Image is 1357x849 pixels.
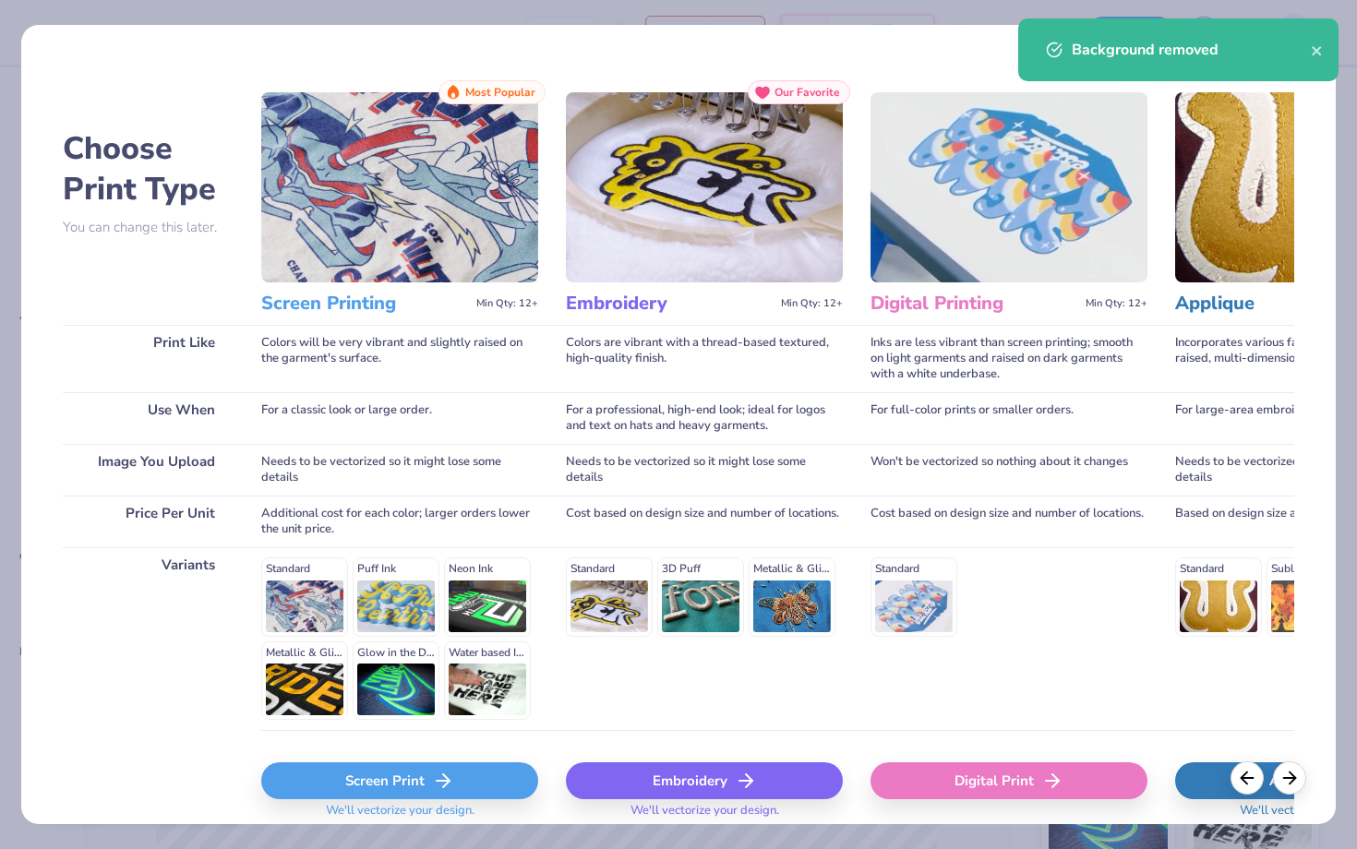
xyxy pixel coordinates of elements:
[871,444,1147,496] div: Won't be vectorized so nothing about it changes
[566,444,843,496] div: Needs to be vectorized so it might lose some details
[476,297,538,310] span: Min Qty: 12+
[63,392,234,444] div: Use When
[871,496,1147,547] div: Cost based on design size and number of locations.
[261,444,538,496] div: Needs to be vectorized so it might lose some details
[261,292,469,316] h3: Screen Printing
[566,92,843,282] img: Embroidery
[63,128,234,209] h2: Choose Print Type
[566,392,843,444] div: For a professional, high-end look; ideal for logos and text on hats and heavy garments.
[1086,297,1147,310] span: Min Qty: 12+
[871,392,1147,444] div: For full-color prints or smaller orders.
[566,496,843,547] div: Cost based on design size and number of locations.
[63,444,234,496] div: Image You Upload
[871,762,1147,799] div: Digital Print
[261,92,538,282] img: Screen Printing
[63,496,234,547] div: Price Per Unit
[566,762,843,799] div: Embroidery
[781,297,843,310] span: Min Qty: 12+
[1311,39,1324,61] button: close
[63,220,234,235] p: You can change this later.
[775,86,840,99] span: Our Favorite
[63,547,234,730] div: Variants
[465,86,535,99] span: Most Popular
[261,325,538,392] div: Colors will be very vibrant and slightly raised on the garment's surface.
[566,325,843,392] div: Colors are vibrant with a thread-based textured, high-quality finish.
[871,292,1078,316] h3: Digital Printing
[871,325,1147,392] div: Inks are less vibrant than screen printing; smooth on light garments and raised on dark garments ...
[261,392,538,444] div: For a classic look or large order.
[318,803,482,830] span: We'll vectorize your design.
[63,325,234,392] div: Print Like
[871,92,1147,282] img: Digital Printing
[566,292,774,316] h3: Embroidery
[261,762,538,799] div: Screen Print
[261,496,538,547] div: Additional cost for each color; larger orders lower the unit price.
[623,803,787,830] span: We'll vectorize your design.
[1072,39,1311,61] div: Background removed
